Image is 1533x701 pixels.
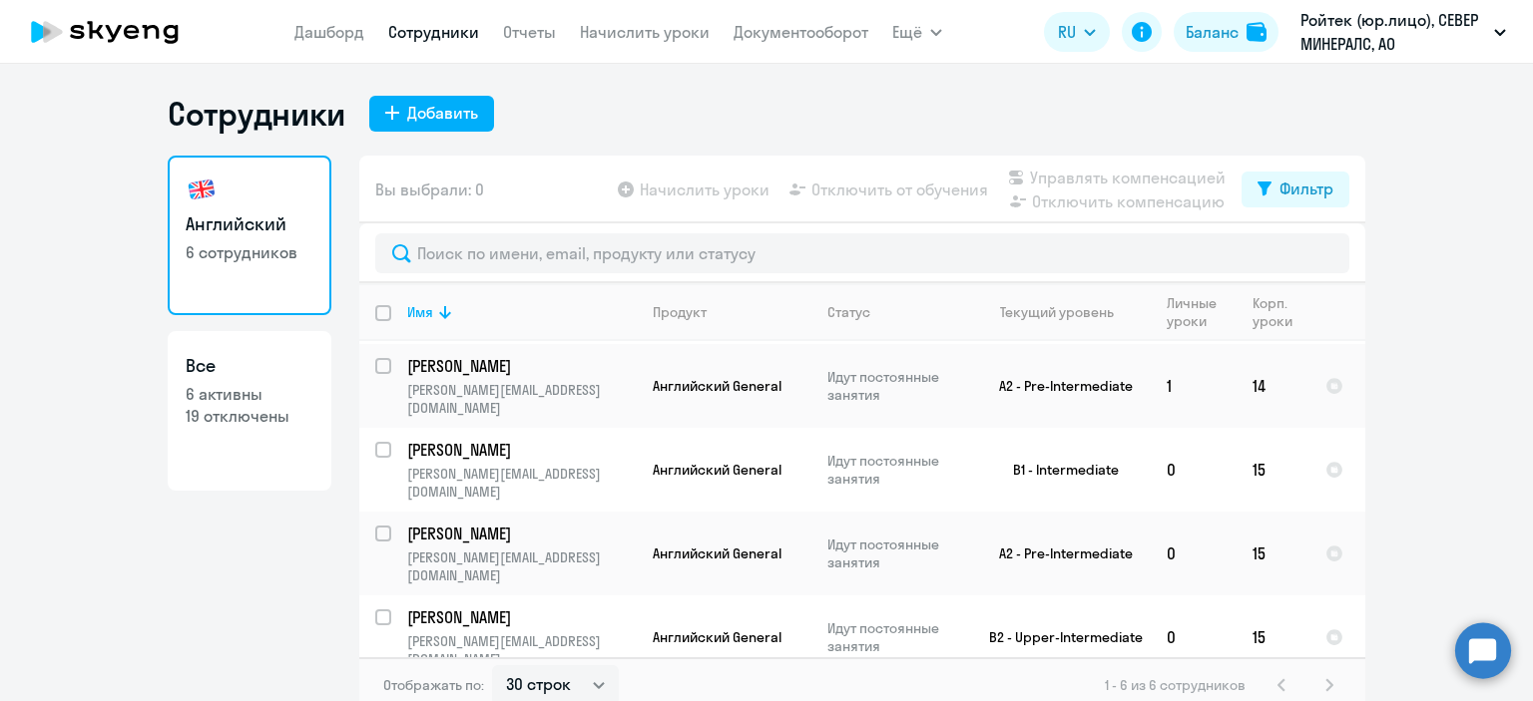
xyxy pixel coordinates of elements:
span: Английский General [653,544,781,562]
div: Текущий уровень [1000,303,1114,321]
p: [PERSON_NAME][EMAIL_ADDRESS][DOMAIN_NAME] [407,465,636,501]
a: Отчеты [503,22,556,42]
p: 19 отключены [186,405,313,427]
p: Ройтек (юр.лицо), СЕВЕР МИНЕРАЛС, АО [1300,8,1486,56]
button: RU [1044,12,1110,52]
div: Добавить [407,101,478,125]
a: [PERSON_NAME] [407,523,636,544]
p: [PERSON_NAME][EMAIL_ADDRESS][DOMAIN_NAME] [407,548,636,584]
span: RU [1058,20,1076,44]
a: [PERSON_NAME] [407,606,636,628]
div: Имя [407,303,636,321]
td: A2 - Pre-Intermediate [965,344,1151,428]
p: [PERSON_NAME] [407,523,633,544]
p: Идут постоянные занятия [827,619,964,655]
td: 15 [1237,595,1309,679]
div: Личные уроки [1167,294,1223,330]
a: Английский6 сотрудников [168,156,331,315]
span: Вы выбрали: 0 [375,177,484,201]
div: Продукт [653,303,810,321]
td: 14 [1237,344,1309,428]
p: Идут постоянные занятия [827,368,964,404]
div: Текущий уровень [981,303,1150,321]
button: Ещё [892,12,942,52]
td: A2 - Pre-Intermediate [965,512,1151,595]
div: Личные уроки [1167,294,1236,330]
p: 6 активны [186,383,313,405]
div: Имя [407,303,433,321]
span: Ещё [892,20,922,44]
p: [PERSON_NAME][EMAIL_ADDRESS][DOMAIN_NAME] [407,381,636,417]
div: Фильтр [1279,176,1333,200]
a: [PERSON_NAME] [407,355,636,377]
td: 0 [1151,595,1237,679]
span: Английский General [653,628,781,646]
td: B1 - Intermediate [965,428,1151,512]
p: 6 сотрудников [186,241,313,263]
p: [PERSON_NAME] [407,439,633,461]
a: Документооборот [734,22,868,42]
p: [PERSON_NAME][EMAIL_ADDRESS][DOMAIN_NAME] [407,632,636,668]
span: Английский General [653,461,781,479]
img: balance [1247,22,1267,42]
p: Идут постоянные занятия [827,452,964,488]
td: 0 [1151,428,1237,512]
div: Статус [827,303,964,321]
span: Отображать по: [383,676,484,694]
div: Корп. уроки [1253,294,1295,330]
h1: Сотрудники [168,94,345,134]
div: Баланс [1186,20,1239,44]
div: Статус [827,303,870,321]
button: Ройтек (юр.лицо), СЕВЕР МИНЕРАЛС, АО [1290,8,1516,56]
a: Начислить уроки [580,22,710,42]
a: Сотрудники [388,22,479,42]
input: Поиск по имени, email, продукту или статусу [375,233,1349,273]
td: 1 [1151,344,1237,428]
td: 15 [1237,428,1309,512]
div: Корп. уроки [1253,294,1308,330]
h3: Все [186,353,313,379]
div: Продукт [653,303,707,321]
td: B2 - Upper-Intermediate [965,595,1151,679]
span: Английский General [653,377,781,395]
button: Фильтр [1242,172,1349,207]
h3: Английский [186,211,313,237]
a: Дашборд [294,22,364,42]
a: [PERSON_NAME] [407,439,636,461]
td: 15 [1237,512,1309,595]
img: english [186,174,218,205]
button: Балансbalance [1174,12,1278,52]
span: 1 - 6 из 6 сотрудников [1105,676,1246,694]
p: [PERSON_NAME] [407,606,633,628]
td: 0 [1151,512,1237,595]
a: Все6 активны19 отключены [168,331,331,491]
p: Идут постоянные занятия [827,535,964,571]
p: [PERSON_NAME] [407,355,633,377]
button: Добавить [369,96,494,132]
